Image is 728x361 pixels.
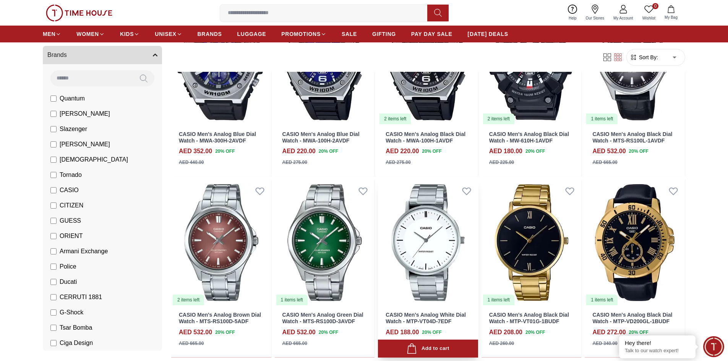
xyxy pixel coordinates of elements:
div: 2 items left [483,113,514,124]
div: 2 items left [173,295,204,305]
input: ORIENT [50,233,57,239]
img: CASIO Men's Analog White Dial Watch - MTP-VT04D-7EDF [378,180,478,306]
div: AED 260.00 [489,340,514,347]
span: BRANDS [198,30,222,38]
span: 20 % OFF [215,329,235,336]
span: [PERSON_NAME] [60,140,110,149]
a: CASIO Men's Analog Green Dial Watch - MTS-RS100D-3AVDF [282,312,363,324]
input: Quantum [50,96,57,102]
span: GIFTING [372,30,396,38]
input: [PERSON_NAME] [50,111,57,117]
a: CASIO Men's Analog Black Dial Watch - MWA-100H-1AVDF [386,131,465,144]
a: UNISEX [155,27,182,41]
span: Help [566,15,580,21]
h4: AED 532.00 [282,328,316,337]
span: WOMEN [76,30,99,38]
span: PAY DAY SALE [411,30,452,38]
div: 2 items left [379,113,411,124]
a: CASIO Men's Analog White Dial Watch - MTP-VT04D-7EDF [386,312,466,324]
span: KIDS [120,30,134,38]
a: CASIO Men's Analog Black Dial Watch - MTS-RS100L-1AVDF [592,131,672,144]
h4: AED 180.00 [489,147,522,156]
span: Armani Exchange [60,247,108,256]
h4: AED 272.00 [592,328,626,337]
h4: AED 220.00 [386,147,419,156]
a: MEN [43,27,61,41]
div: Chat Widget [703,336,724,357]
span: G-Shock [60,308,83,317]
input: Slazenger [50,126,57,132]
div: 1 items left [483,295,514,305]
div: 1 items left [586,295,618,305]
a: CASIO Men's Analog Black Dial Watch - MTP-VT01G-1BUDF [489,312,569,324]
a: Help [564,3,581,23]
div: AED 665.00 [179,340,204,347]
a: GIFTING [372,27,396,41]
div: AED 665.00 [592,159,617,166]
span: 20 % OFF [525,329,545,336]
span: MEN [43,30,55,38]
div: AED 440.00 [179,159,204,166]
span: Sort By: [637,53,658,61]
div: Hey there! [625,339,690,347]
span: Wishlist [639,15,658,21]
input: GUESS [50,218,57,224]
span: UNISEX [155,30,176,38]
a: CASIO Men's Analog Brown Dial Watch - MTS-RS100D-5ADF2 items left [171,180,271,306]
span: 20 % OFF [422,329,441,336]
span: Police [60,262,76,271]
h4: AED 208.00 [489,328,522,337]
span: My Bag [662,15,681,20]
span: PROMOTIONS [281,30,321,38]
div: AED 340.00 [592,340,617,347]
span: 20 % OFF [215,148,235,155]
a: PROMOTIONS [281,27,326,41]
span: Slazenger [60,125,87,134]
span: Tornado [60,170,82,180]
span: 20 % OFF [422,148,441,155]
h4: AED 220.00 [282,147,316,156]
span: 0 [652,3,658,9]
div: AED 275.00 [282,159,307,166]
h4: AED 188.00 [386,328,419,337]
span: Quantum [60,94,85,103]
button: Add to cart [378,340,478,358]
div: AED 275.00 [386,159,410,166]
span: Brands [47,50,67,60]
span: Our Stores [583,15,607,21]
span: ORIENT [60,231,83,241]
span: 20 % OFF [319,148,338,155]
input: CERRUTI 1881 [50,294,57,300]
img: CASIO Men's Analog Green Dial Watch - MTS-RS100D-3AVDF [275,180,375,306]
button: Brands [43,46,162,64]
a: CASIO Men's Analog Blue Dial Watch - MWA-300H-2AVDF [179,131,256,144]
a: CASIO Men's Analog Brown Dial Watch - MTS-RS100D-5ADF [179,312,261,324]
p: Talk to our watch expert! [625,348,690,354]
input: Police [50,264,57,270]
a: SALE [342,27,357,41]
span: 20 % OFF [319,329,338,336]
span: 20 % OFF [629,148,649,155]
img: CASIO Men's Analog Brown Dial Watch - MTS-RS100D-5ADF [171,180,271,306]
a: PAY DAY SALE [411,27,452,41]
h4: AED 532.00 [592,147,626,156]
a: 0Wishlist [638,3,660,23]
a: CASIO Men's Analog Black Dial Watch - MTP-VT01G-1BUDF1 items left [482,180,582,306]
span: 20 % OFF [629,329,649,336]
a: CASIO Men's Analog Green Dial Watch - MTS-RS100D-3AVDF1 items left [275,180,375,306]
span: Tsar Bomba [60,323,92,332]
h4: AED 532.00 [179,328,212,337]
span: [DEMOGRAPHIC_DATA] [60,155,128,164]
div: AED 225.00 [489,159,514,166]
a: CASIO Men's Analog Blue Dial Watch - MWA-100H-2AVDF [282,131,360,144]
div: 1 items left [276,295,308,305]
a: [DATE] DEALS [468,27,508,41]
a: LUGGAGE [237,27,266,41]
input: Ducati [50,279,57,285]
img: ... [46,5,112,21]
input: Ciga Design [50,340,57,346]
span: Ciga Design [60,338,93,348]
button: Sort By: [630,53,658,61]
span: SALE [342,30,357,38]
